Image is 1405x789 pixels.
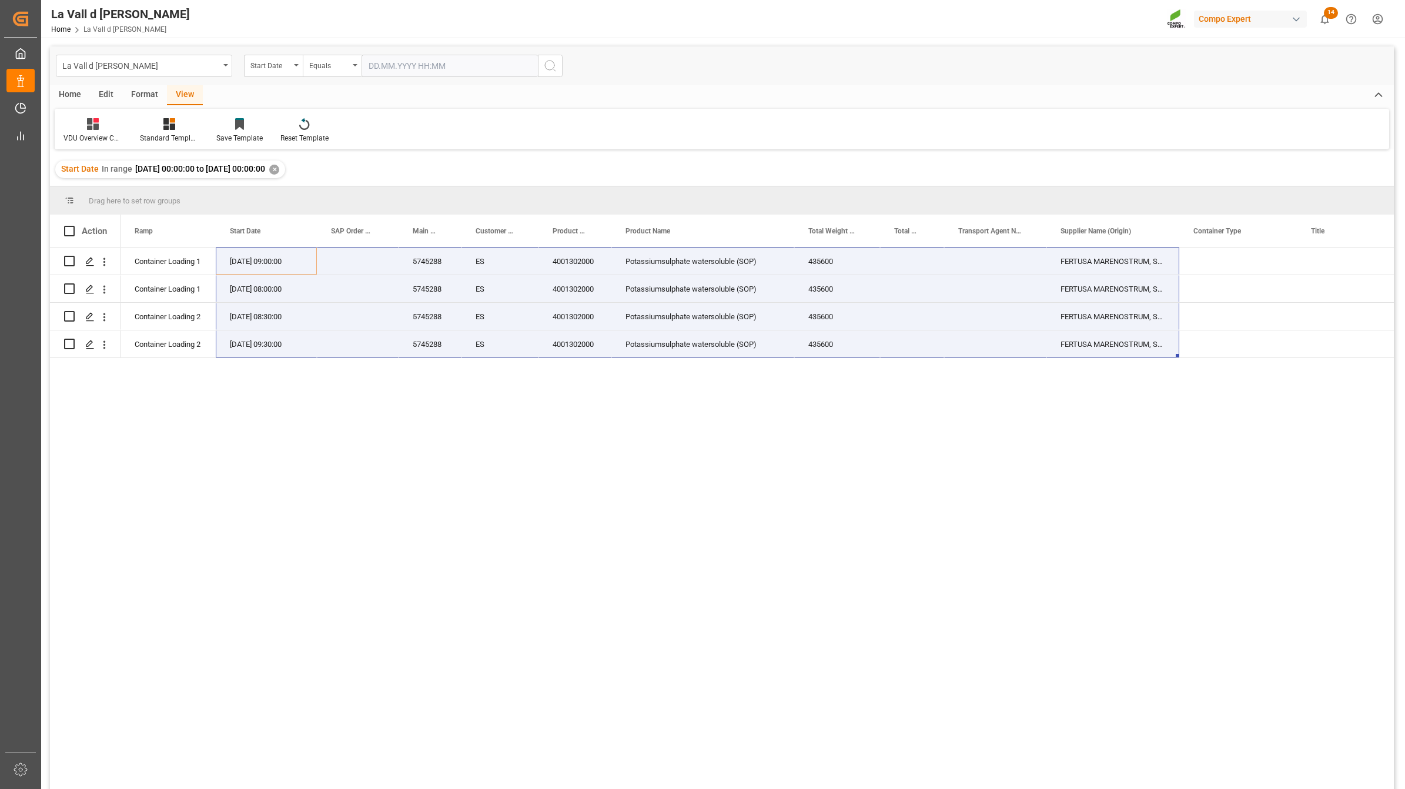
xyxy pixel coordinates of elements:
button: Compo Expert [1194,8,1312,30]
span: Total Number Of Packages [894,227,919,235]
span: Start Date [230,227,260,235]
span: Start Date [61,164,99,173]
span: Title [1311,227,1324,235]
div: Compo Expert [1194,11,1307,28]
div: 4001302000 [538,275,611,302]
div: View [167,85,203,105]
div: Save Template [216,133,263,143]
div: Action [82,226,107,236]
div: 5745288 [399,248,461,275]
div: 5745288 [399,303,461,330]
div: Press SPACE to select this row. [50,275,121,303]
div: La Vall d [PERSON_NAME] [51,5,190,23]
span: Product Name [625,227,670,235]
div: Press SPACE to select this row. [50,248,121,275]
input: DD.MM.YYYY HH:MM [362,55,538,77]
span: [DATE] 00:00:00 to [DATE] 00:00:00 [135,164,265,173]
div: 5745288 [399,275,461,302]
div: ES [461,248,538,275]
a: Home [51,25,71,34]
div: 4001302000 [538,248,611,275]
span: SAP Order Number [331,227,374,235]
div: 435600 [794,330,880,357]
div: 435600 [794,303,880,330]
div: Format [122,85,167,105]
div: Edit [90,85,122,105]
span: 14 [1324,7,1338,19]
div: ES [461,330,538,357]
div: FERTUSA MARENOSTRUM, SLU [1046,248,1179,275]
span: Total Weight (in KGM) [808,227,855,235]
div: 435600 [794,248,880,275]
div: ES [461,275,538,302]
button: Help Center [1338,6,1364,32]
span: Supplier Name (Origin) [1061,227,1131,235]
span: Product Number [553,227,587,235]
div: VDU Overview Carretileros [63,133,122,143]
div: ES [461,303,538,330]
div: FERTUSA MARENOSTRUM, SLU [1046,303,1179,330]
div: Press SPACE to select this row. [50,330,121,358]
div: Container Loading 2 [135,331,202,358]
div: Start Date [250,58,290,71]
div: Container Loading 1 [135,276,202,303]
button: show 14 new notifications [1312,6,1338,32]
button: open menu [244,55,303,77]
div: 5745288 [399,330,461,357]
div: Potassiumsulphate watersoluble (SOP) [611,330,794,357]
div: Container Loading 1 [135,248,202,275]
span: Main Reference [413,227,437,235]
div: ✕ [269,165,279,175]
span: Ramp [135,227,153,235]
button: open menu [56,55,232,77]
span: Transport Agent Name [958,227,1022,235]
div: 4001302000 [538,330,611,357]
div: [DATE] 08:00:00 [216,275,317,302]
div: FERTUSA MARENOSTRUM, SLU [1046,330,1179,357]
button: search button [538,55,563,77]
div: 435600 [794,275,880,302]
div: [DATE] 09:00:00 [216,248,317,275]
div: Press SPACE to select this row. [50,303,121,330]
span: Customer Country (Destination) [476,227,514,235]
button: open menu [303,55,362,77]
span: In range [102,164,132,173]
div: Standard Templates [140,133,199,143]
div: Container Loading 2 [135,303,202,330]
div: La Vall d [PERSON_NAME] [62,58,219,72]
div: Reset Template [280,133,329,143]
div: 4001302000 [538,303,611,330]
div: FERTUSA MARENOSTRUM, SLU [1046,275,1179,302]
img: Screenshot%202023-09-29%20at%2010.02.21.png_1712312052.png [1167,9,1186,29]
div: Potassiumsulphate watersoluble (SOP) [611,303,794,330]
div: Home [50,85,90,105]
span: Container Type [1193,227,1241,235]
div: [DATE] 09:30:00 [216,330,317,357]
div: [DATE] 08:30:00 [216,303,317,330]
span: Drag here to set row groups [89,196,180,205]
div: Potassiumsulphate watersoluble (SOP) [611,275,794,302]
div: Potassiumsulphate watersoluble (SOP) [611,248,794,275]
div: Equals [309,58,349,71]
